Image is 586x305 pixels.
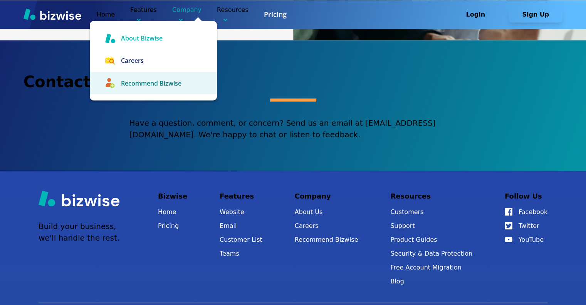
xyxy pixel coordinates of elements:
[448,11,509,18] a: Login
[130,5,157,24] p: Features
[509,11,562,18] a: Sign Up
[505,234,547,245] a: YouTube
[390,234,472,245] a: Product Guides
[24,8,81,20] img: Bizwise Logo
[264,10,287,19] a: Pricing
[158,206,187,217] a: Home
[509,7,562,22] button: Sign Up
[97,11,115,18] a: Home
[390,190,472,202] p: Resources
[90,49,217,72] a: Careers
[90,72,217,94] a: Recommend Bizwise
[295,206,358,217] a: About Us
[24,71,562,92] h2: Contact us!
[390,206,472,217] a: Customers
[39,220,119,243] p: Build your business, we'll handle the rest.
[505,220,547,231] a: Twitter
[158,220,187,231] a: Pricing
[390,276,472,286] a: Blog
[295,220,358,231] a: Careers
[390,262,472,273] a: Free Account Migration
[295,234,358,245] a: Recommend Bizwise
[129,117,457,140] p: Have a question, comment, or concern? Send us an email at [EMAIL_ADDRESS][DOMAIN_NAME]. We're hap...
[90,27,217,49] a: About Bizwise
[505,190,547,202] p: Follow Us
[220,190,262,202] p: Features
[505,206,547,217] a: Facebook
[172,5,201,24] p: Company
[220,248,262,259] a: Teams
[217,5,249,24] p: Resources
[220,234,262,245] a: Customer List
[448,7,502,22] button: Login
[505,237,512,242] img: YouTube Icon
[295,190,358,202] p: Company
[39,190,119,206] img: Bizwise Logo
[158,190,187,202] p: Bizwise
[505,208,512,216] img: Facebook Icon
[390,220,472,231] button: Support
[220,220,262,231] a: Email
[505,222,512,229] img: Twitter Icon
[220,206,262,217] a: Website
[390,248,472,259] a: Security & Data Protection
